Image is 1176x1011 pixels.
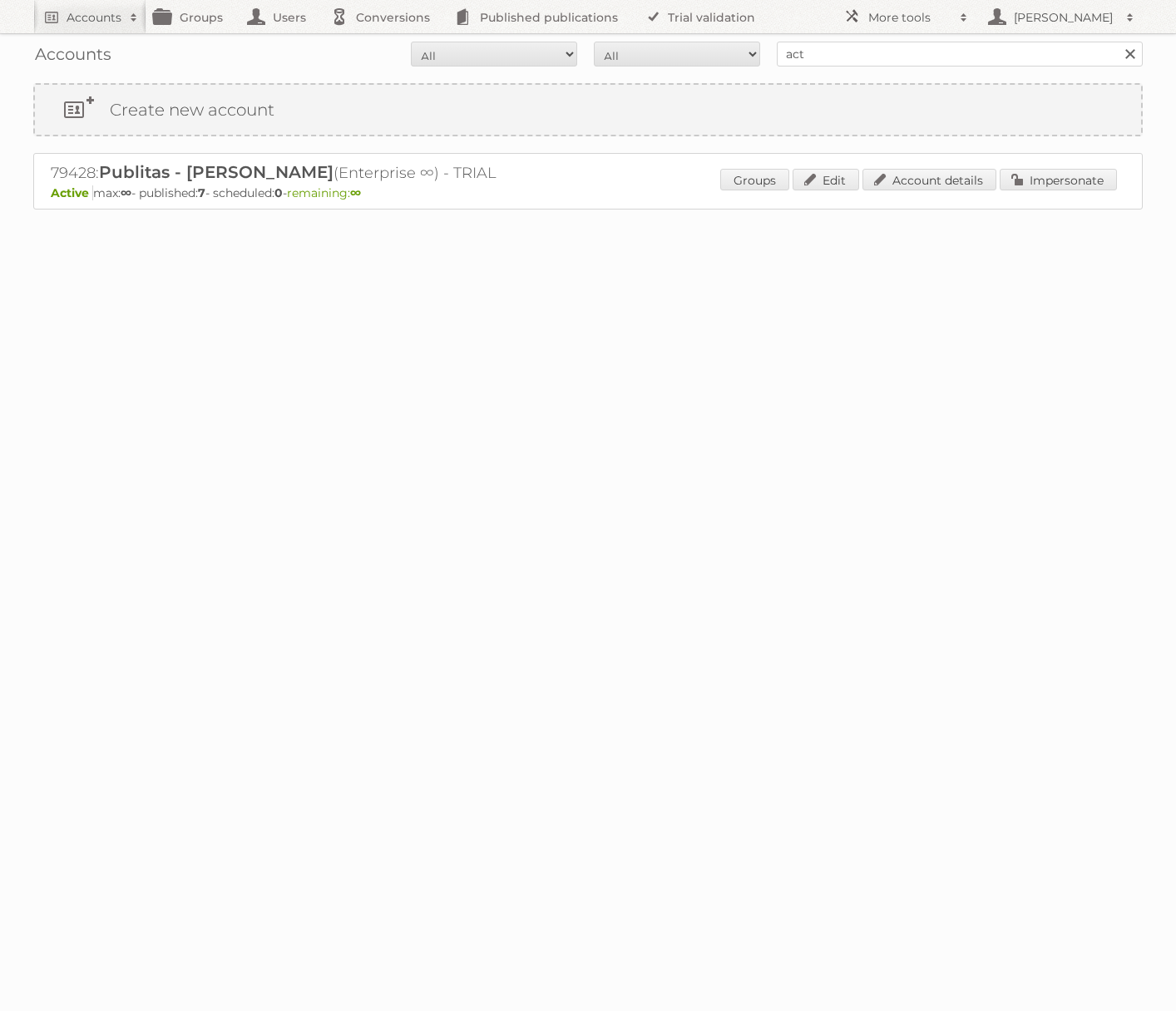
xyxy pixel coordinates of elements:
[1010,9,1118,26] h2: [PERSON_NAME]
[350,185,361,200] strong: ∞
[720,169,789,190] a: Groups
[35,85,1141,135] a: Create new account
[274,185,283,200] strong: 0
[1000,169,1117,190] a: Impersonate
[51,185,1125,200] p: max: - published: - scheduled: -
[793,169,859,190] a: Edit
[99,162,334,182] span: Publitas - [PERSON_NAME]
[868,9,951,26] h2: More tools
[198,185,205,200] strong: 7
[51,185,93,200] span: Active
[287,185,361,200] span: remaining:
[862,169,996,190] a: Account details
[51,162,633,184] h2: 79428: (Enterprise ∞) - TRIAL
[121,185,131,200] strong: ∞
[67,9,121,26] h2: Accounts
